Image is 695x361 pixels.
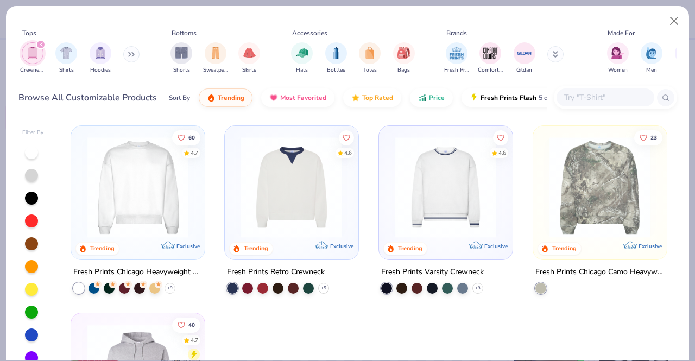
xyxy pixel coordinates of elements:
div: filter for Fresh Prints [444,42,469,74]
img: Women Image [611,47,624,59]
button: Like [493,130,508,145]
span: Exclusive [484,243,508,250]
span: Exclusive [176,243,199,250]
button: filter button [478,42,503,74]
div: 4.6 [345,149,352,157]
div: 4.6 [498,149,506,157]
button: filter button [641,42,662,74]
span: Crewnecks [20,66,45,74]
button: filter button [238,42,260,74]
div: filter for Skirts [238,42,260,74]
button: filter button [291,42,313,74]
img: Comfort Colors Image [482,45,498,61]
div: filter for Bags [393,42,415,74]
span: Shirts [59,66,74,74]
img: 9145e166-e82d-49ae-94f7-186c20e691c9 [193,137,305,238]
span: + 9 [167,285,173,292]
div: Sort By [169,93,190,103]
img: trending.gif [207,93,216,102]
span: Exclusive [639,243,662,250]
span: Exclusive [330,243,353,250]
button: filter button [514,42,535,74]
span: Skirts [242,66,256,74]
button: filter button [359,42,381,74]
span: 40 [188,322,195,327]
img: flash.gif [470,93,478,102]
img: 1358499d-a160-429c-9f1e-ad7a3dc244c9 [82,137,194,238]
div: Tops [22,28,36,38]
div: Fresh Prints Retro Crewneck [227,265,325,279]
div: Fresh Prints Varsity Crewneck [381,265,484,279]
div: filter for Bottles [325,42,347,74]
span: Hats [296,66,308,74]
div: filter for Men [641,42,662,74]
img: Shirts Image [60,47,73,59]
img: Hoodies Image [94,47,106,59]
button: filter button [393,42,415,74]
button: filter button [90,42,111,74]
img: 3abb6cdb-110e-4e18-92a0-dbcd4e53f056 [236,137,347,238]
button: filter button [20,42,45,74]
img: Bottles Image [330,47,342,59]
span: Hoodies [90,66,111,74]
span: Fresh Prints Flash [481,93,536,102]
span: Comfort Colors [478,66,503,74]
div: Accessories [292,28,327,38]
div: filter for Shirts [55,42,77,74]
img: Sweatpants Image [210,47,222,59]
button: Fresh Prints Flash5 day delivery [462,88,587,107]
button: Like [172,317,200,332]
img: Men Image [646,47,658,59]
div: filter for Comfort Colors [478,42,503,74]
button: Most Favorited [261,88,334,107]
span: + 5 [321,285,326,292]
span: Shorts [173,66,190,74]
button: Top Rated [343,88,401,107]
img: d9105e28-ed75-4fdd-addc-8b592ef863ea [544,137,656,238]
img: Hats Image [296,47,308,59]
div: Filter By [22,129,44,137]
div: Bottoms [172,28,197,38]
div: filter for Women [607,42,629,74]
button: filter button [55,42,77,74]
span: Top Rated [362,93,393,102]
span: 60 [188,135,195,140]
img: Skirts Image [243,47,256,59]
img: Shorts Image [175,47,188,59]
button: Like [172,130,200,145]
div: filter for Shorts [170,42,192,74]
div: filter for Gildan [514,42,535,74]
span: Fresh Prints [444,66,469,74]
span: Trending [218,93,244,102]
button: filter button [444,42,469,74]
div: 4.7 [191,149,198,157]
img: TopRated.gif [351,93,360,102]
span: Price [429,93,445,102]
button: filter button [325,42,347,74]
img: 4d4398e1-a86f-4e3e-85fd-b9623566810e [390,137,502,238]
span: Bags [397,66,410,74]
span: Most Favorited [280,93,326,102]
span: 23 [650,135,657,140]
button: Like [339,130,355,145]
img: Gildan Image [516,45,533,61]
button: Trending [199,88,252,107]
div: Browse All Customizable Products [18,91,157,104]
button: Price [410,88,453,107]
div: Fresh Prints Chicago Heavyweight Crewneck [73,265,203,279]
span: + 3 [475,285,481,292]
div: filter for Sweatpants [203,42,228,74]
div: filter for Crewnecks [20,42,45,74]
img: Totes Image [364,47,376,59]
span: Gildan [516,66,532,74]
button: filter button [607,42,629,74]
span: Men [646,66,657,74]
button: filter button [170,42,192,74]
div: Fresh Prints Chicago Camo Heavyweight Crewneck [535,265,665,279]
button: Close [664,11,685,31]
div: filter for Hoodies [90,42,111,74]
input: Try "T-Shirt" [563,91,647,104]
span: Bottles [327,66,345,74]
div: Brands [446,28,467,38]
div: 4.7 [191,336,198,344]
